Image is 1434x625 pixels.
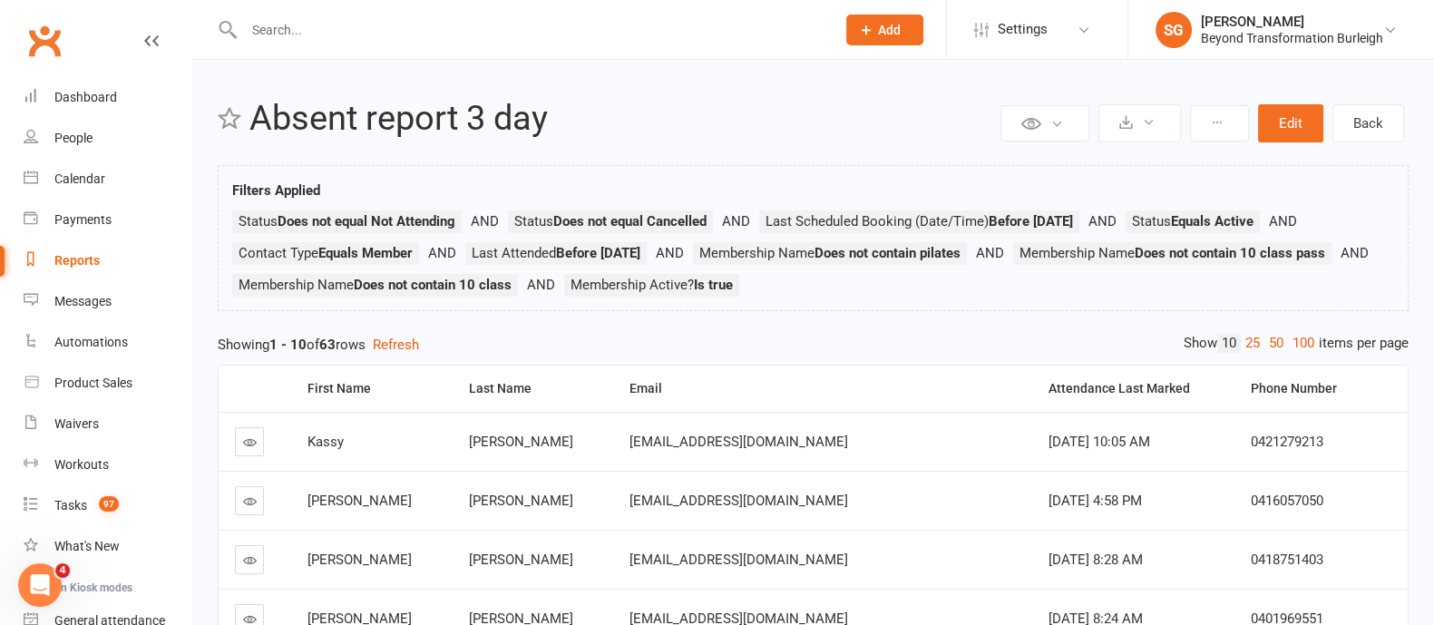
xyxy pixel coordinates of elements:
div: Calendar [54,171,105,186]
div: Attendance Last Marked [1049,382,1221,396]
span: [PERSON_NAME] [469,552,573,568]
a: 25 [1241,334,1264,353]
strong: Does not equal Cancelled [553,213,707,229]
a: Messages [24,281,191,322]
a: Calendar [24,159,191,200]
a: Reports [24,240,191,281]
strong: Equals Active [1171,213,1254,229]
span: Membership Active? [571,277,733,293]
a: Back [1332,104,1404,142]
span: Kassy [307,434,344,450]
a: Waivers [24,404,191,444]
div: First Name [307,382,438,396]
strong: 63 [319,337,336,353]
a: Product Sales [24,363,191,404]
strong: 1 - 10 [269,337,307,353]
span: 4 [55,563,70,578]
a: 50 [1264,334,1288,353]
strong: Equals Member [318,245,413,261]
div: People [54,131,93,145]
a: What's New [24,526,191,567]
a: 10 [1217,334,1241,353]
div: Payments [54,212,112,227]
span: [EMAIL_ADDRESS][DOMAIN_NAME] [629,552,848,568]
div: Phone Number [1251,382,1393,396]
span: [EMAIL_ADDRESS][DOMAIN_NAME] [629,493,848,509]
span: Status [514,213,707,229]
div: Last Name [469,382,600,396]
a: 100 [1288,334,1319,353]
a: People [24,118,191,159]
span: Contact Type [239,245,413,261]
button: Edit [1258,104,1323,142]
div: Showing of rows [218,334,1409,356]
span: [PERSON_NAME] [307,552,412,568]
strong: Before [DATE] [989,213,1073,229]
div: Dashboard [54,90,117,104]
strong: Before [DATE] [556,245,640,261]
input: Search... [239,17,823,43]
span: Status [1132,213,1254,229]
div: Waivers [54,416,99,431]
span: [DATE] 8:28 AM [1049,552,1143,568]
a: Dashboard [24,77,191,118]
span: Last Scheduled Booking (Date/Time) [766,213,1073,229]
span: 0418751403 [1251,552,1323,568]
span: Settings [998,9,1048,50]
strong: Does not contain 10 class pass [1135,245,1325,261]
div: [PERSON_NAME] [1201,14,1383,30]
div: What's New [54,539,120,553]
strong: Does not contain 10 class [354,277,512,293]
button: Refresh [373,334,419,356]
span: Status [239,213,455,229]
strong: Filters Applied [232,182,320,199]
span: 0421279213 [1251,434,1323,450]
strong: Does not contain pilates [815,245,961,261]
span: Membership Name [1019,245,1325,261]
div: Automations [54,335,128,349]
span: [PERSON_NAME] [469,493,573,509]
a: Automations [24,322,191,363]
span: [PERSON_NAME] [469,434,573,450]
button: Add [846,15,923,45]
h2: Absent report 3 day [249,100,996,138]
iframe: Intercom live chat [18,563,62,607]
div: Reports [54,253,100,268]
div: SG [1156,12,1192,48]
div: Email [629,382,1017,396]
div: Tasks [54,498,87,513]
span: 0416057050 [1251,493,1323,509]
span: [EMAIL_ADDRESS][DOMAIN_NAME] [629,434,848,450]
span: Membership Name [699,245,961,261]
a: Clubworx [22,18,67,63]
span: Add [878,23,901,37]
div: Beyond Transformation Burleigh [1201,30,1383,46]
span: [PERSON_NAME] [307,493,412,509]
a: Tasks 97 [24,485,191,526]
strong: Does not equal Not Attending [278,213,455,229]
div: Show items per page [1184,334,1409,353]
a: Workouts [24,444,191,485]
div: Product Sales [54,376,132,390]
div: Messages [54,294,112,308]
span: Membership Name [239,277,512,293]
span: Last Attended [472,245,640,261]
div: Workouts [54,457,109,472]
a: Payments [24,200,191,240]
span: [DATE] 10:05 AM [1049,434,1150,450]
span: [DATE] 4:58 PM [1049,493,1142,509]
strong: Is true [694,277,733,293]
span: 97 [99,496,119,512]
